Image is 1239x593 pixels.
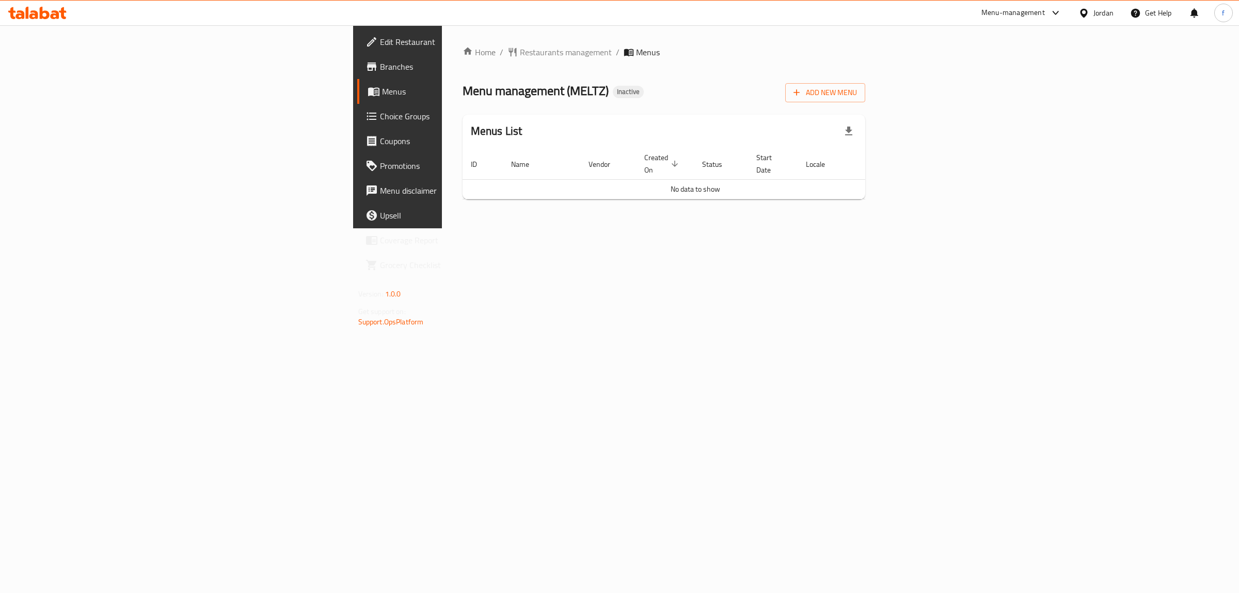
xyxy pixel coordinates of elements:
button: Add New Menu [785,83,865,102]
span: Coupons [380,135,552,147]
h2: Menus List [471,123,522,139]
a: Coverage Report [357,228,560,253]
a: Grocery Checklist [357,253,560,277]
span: Start Date [756,151,785,176]
span: Version: [358,287,384,301]
a: Choice Groups [357,104,560,129]
a: Coupons [357,129,560,153]
span: Edit Restaurant [380,36,552,48]
table: enhanced table [463,148,928,199]
span: Vendor [589,158,624,170]
nav: breadcrumb [463,46,866,58]
span: Menu disclaimer [380,184,552,197]
span: No data to show [671,182,720,196]
span: Name [511,158,543,170]
span: Promotions [380,160,552,172]
span: Grocery Checklist [380,259,552,271]
li: / [616,46,619,58]
span: Menu management ( MELTZ ) [463,79,609,102]
span: f [1222,7,1225,19]
div: Inactive [613,86,644,98]
a: Support.OpsPlatform [358,315,424,329]
span: Created On [644,151,681,176]
a: Edit Restaurant [357,29,560,54]
a: Upsell [357,203,560,228]
span: Menus [382,85,552,98]
span: Locale [806,158,838,170]
th: Actions [851,148,928,180]
a: Branches [357,54,560,79]
span: ID [471,158,490,170]
a: Menus [357,79,560,104]
span: Add New Menu [793,86,857,99]
div: Export file [836,119,861,144]
div: Menu-management [981,7,1045,19]
span: Upsell [380,209,552,222]
span: Menus [636,46,660,58]
span: Branches [380,60,552,73]
a: Promotions [357,153,560,178]
span: Inactive [613,87,644,96]
span: Get support on: [358,305,406,318]
a: Menu disclaimer [357,178,560,203]
span: Status [702,158,736,170]
span: Choice Groups [380,110,552,122]
div: Jordan [1093,7,1114,19]
span: Restaurants management [520,46,612,58]
span: 1.0.0 [385,287,401,301]
span: Coverage Report [380,234,552,246]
